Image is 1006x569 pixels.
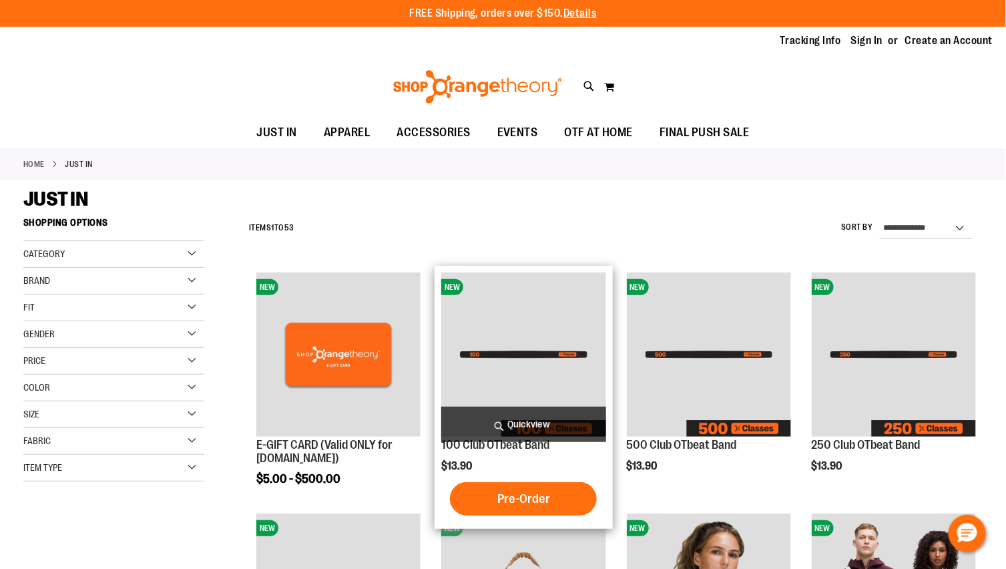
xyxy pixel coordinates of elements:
a: Tracking Info [780,33,841,48]
a: 500 Club OTbeat Band [627,438,737,451]
span: Item Type [23,462,62,473]
div: product [435,266,612,529]
strong: Shopping Options [23,211,204,241]
img: Image of 500 Club OTbeat Band [627,272,791,437]
span: EVENTS [497,118,538,148]
span: JUST IN [256,118,297,148]
img: Shop Orangetheory [391,70,564,104]
span: $13.90 [812,460,844,472]
span: NEW [256,279,278,295]
a: JUST IN [243,118,310,148]
a: OTF AT HOME [551,118,647,148]
a: 100 Club OTbeat Band [441,438,549,451]
label: Sort By [841,222,873,233]
a: Quickview [441,407,605,442]
span: Price [23,355,45,366]
a: E-GIFT CARD (Valid ONLY for [DOMAIN_NAME]) [256,438,393,465]
a: 250 Club OTbeat Band [812,438,921,451]
a: APPAREL [310,118,384,148]
button: Pre-Order [450,482,597,516]
button: Hello, have a question? Let’s chat. [949,515,986,552]
span: Size [23,409,39,419]
span: 1 [272,223,275,232]
p: FREE Shipping, orders over $150. [409,6,597,21]
span: NEW [627,520,649,536]
span: $5.00 - $500.00 [256,472,340,486]
span: NEW [812,279,834,295]
span: Brand [23,275,50,286]
a: ACCESSORIES [383,118,484,148]
a: EVENTS [484,118,551,148]
span: JUST IN [23,188,88,210]
span: NEW [441,279,463,295]
a: Details [563,7,597,19]
span: Category [23,248,65,259]
a: FINAL PUSH SALE [646,118,763,148]
a: Home [23,158,45,170]
span: NEW [627,279,649,295]
span: APPAREL [324,118,370,148]
span: Gender [23,329,55,339]
strong: JUST IN [65,158,93,170]
a: Image of 500 Club OTbeat BandNEW [627,272,791,439]
span: Color [23,382,50,393]
span: NEW [256,520,278,536]
a: E-GIFT CARD (Valid ONLY for ShopOrangetheory.com)NEW [256,272,421,439]
a: Create an Account [905,33,993,48]
h2: Items to [249,218,294,238]
a: Sign In [851,33,883,48]
span: Fit [23,302,35,313]
span: 53 [284,223,294,232]
a: Image of 250 Club OTbeat BandNEW [812,272,976,439]
img: Image of 250 Club OTbeat Band [812,272,976,437]
span: OTF AT HOME [565,118,634,148]
span: FINAL PUSH SALE [660,118,750,148]
img: E-GIFT CARD (Valid ONLY for ShopOrangetheory.com) [256,272,421,437]
div: product [805,266,983,500]
span: $13.90 [441,460,474,472]
a: Image of 100 Club OTbeat BandNEW [441,272,605,439]
span: NEW [812,520,834,536]
div: product [250,266,427,520]
span: Fabric [23,435,51,446]
span: ACCESSORIES [397,118,471,148]
span: Pre-Order [497,492,550,506]
div: product [620,266,798,500]
img: Image of 100 Club OTbeat Band [441,272,605,437]
span: $13.90 [627,460,660,472]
